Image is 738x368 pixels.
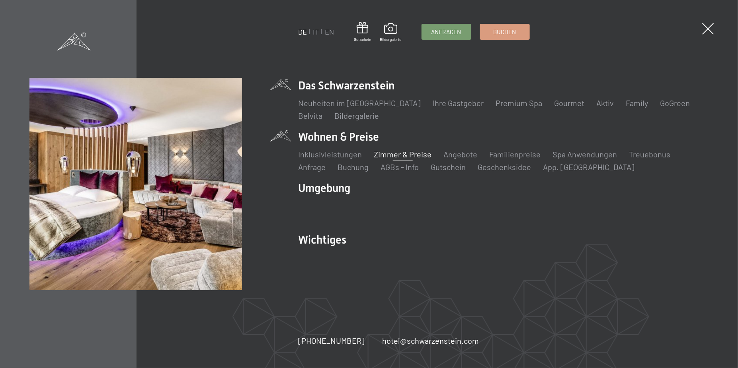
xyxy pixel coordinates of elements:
a: [PHONE_NUMBER] [299,335,365,346]
a: Angebote [444,149,478,159]
a: IT [313,27,319,36]
a: AGBs - Info [381,162,419,172]
a: GoGreen [660,98,690,108]
span: Bildergalerie [380,37,402,42]
a: Buchen [480,24,529,39]
a: Premium Spa [496,98,543,108]
a: Bildergalerie [380,23,402,42]
span: Gutschein [354,37,371,42]
a: Bildergalerie [335,111,379,120]
a: Belvita [299,111,323,120]
a: EN [325,27,334,36]
a: Gutschein [431,162,466,172]
span: Anfragen [431,28,461,36]
a: App. [GEOGRAPHIC_DATA] [543,162,635,172]
span: [PHONE_NUMBER] [299,336,365,345]
a: Spa Anwendungen [553,149,617,159]
a: Anfrage [299,162,326,172]
a: Buchung [338,162,369,172]
a: Zimmer & Preise [374,149,432,159]
a: Familienpreise [490,149,541,159]
a: Anfragen [422,24,471,39]
a: Aktiv [597,98,614,108]
a: Inklusivleistungen [299,149,362,159]
a: Neuheiten im [GEOGRAPHIC_DATA] [299,98,421,108]
a: Treuebonus [629,149,671,159]
a: Ihre Gastgeber [433,98,484,108]
a: Gourmet [554,98,585,108]
a: Family [626,98,648,108]
a: hotel@schwarzenstein.com [383,335,479,346]
span: Buchen [494,28,516,36]
a: Gutschein [354,22,371,42]
a: DE [299,27,307,36]
a: Geschenksidee [478,162,531,172]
